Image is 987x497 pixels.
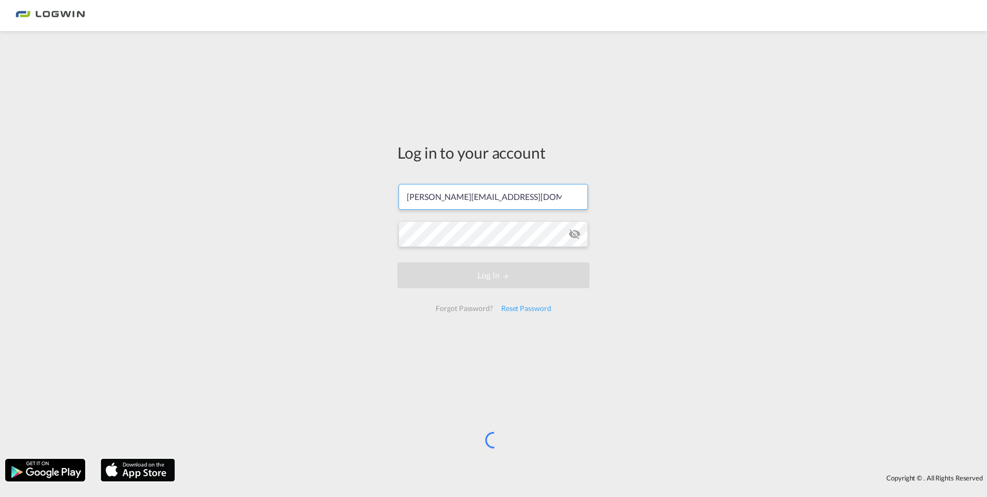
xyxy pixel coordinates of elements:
[180,469,987,487] div: Copyright © . All Rights Reserved
[397,262,590,288] button: LOGIN
[568,228,581,240] md-icon: icon-eye-off
[397,142,590,163] div: Log in to your account
[497,299,555,318] div: Reset Password
[399,184,588,210] input: Enter email/phone number
[432,299,497,318] div: Forgot Password?
[15,4,85,27] img: bc73a0e0d8c111efacd525e4c8ad7d32.png
[100,458,176,483] img: apple.png
[4,458,86,483] img: google.png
